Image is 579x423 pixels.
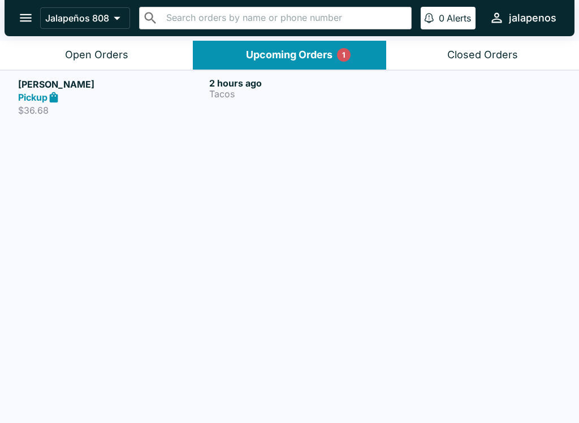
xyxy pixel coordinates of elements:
[447,49,518,62] div: Closed Orders
[209,89,396,99] p: Tacos
[342,49,345,61] p: 1
[447,12,471,24] p: Alerts
[18,105,205,116] p: $36.68
[439,12,444,24] p: 0
[40,7,130,29] button: Jalapeños 808
[11,3,40,32] button: open drawer
[209,77,396,89] h6: 2 hours ago
[163,10,407,26] input: Search orders by name or phone number
[509,11,556,25] div: jalapenos
[246,49,332,62] div: Upcoming Orders
[65,49,128,62] div: Open Orders
[485,6,561,30] button: jalapenos
[18,92,47,103] strong: Pickup
[45,12,109,24] p: Jalapeños 808
[18,77,205,91] h5: [PERSON_NAME]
